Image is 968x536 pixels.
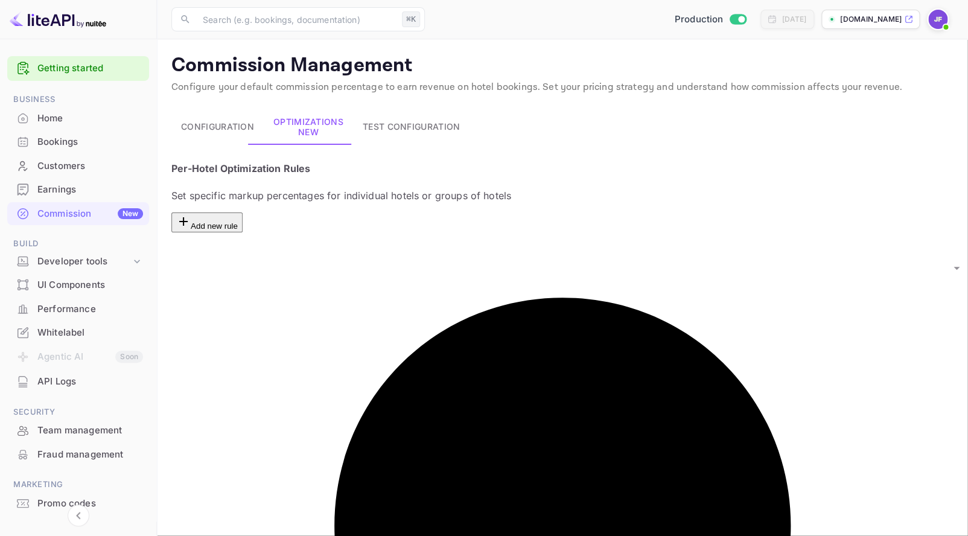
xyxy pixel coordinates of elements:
div: Customers [7,155,149,178]
div: Bookings [7,130,149,154]
p: Set specific markup percentages for individual hotels or groups of hotels [171,188,954,203]
div: Getting started [7,56,149,81]
p: Configure your default commission percentage to earn revenue on hotel bookings. Set your pricing ... [171,80,954,95]
a: Home [7,107,149,129]
p: [DOMAIN_NAME] [840,14,902,25]
div: Performance [7,298,149,321]
a: Bookings [7,130,149,153]
div: Home [37,112,143,126]
button: Test Configuration [353,109,470,145]
div: Developer tools [7,251,149,272]
input: Search (e.g. bookings, documentation) [196,7,397,31]
div: Commission [37,207,143,221]
div: API Logs [37,375,143,389]
div: Promo codes [37,497,143,511]
img: LiteAPI logo [10,10,106,29]
a: API Logs [7,370,149,392]
div: Promo codes [7,492,149,515]
div: Earnings [7,178,149,202]
div: Bookings [37,135,143,149]
span: Production [675,13,724,27]
a: Earnings [7,178,149,200]
div: Fraud management [37,448,143,462]
button: Configuration [171,109,264,145]
div: Home [7,107,149,130]
div: ⌘K [402,11,420,27]
div: Optimizations [273,116,343,138]
div: CommissionNew [7,202,149,226]
div: New [118,208,143,219]
div: Fraud management [7,443,149,467]
a: Whitelabel [7,321,149,343]
div: UI Components [37,278,143,292]
div: Developer tools [37,255,131,269]
span: New [293,127,323,137]
span: Security [7,406,149,419]
span: Business [7,93,149,106]
div: [DATE] [782,14,806,25]
a: Fraud management [7,443,149,465]
a: Promo codes [7,492,149,514]
a: CommissionNew [7,202,149,225]
div: Team management [7,419,149,442]
div: Team management [37,424,143,438]
div: UI Components [7,273,149,297]
span: Marketing [7,478,149,491]
h4: Per-Hotel Optimization Rules [171,161,954,176]
div: Whitelabel [37,326,143,340]
a: Customers [7,155,149,177]
button: Collapse navigation [68,505,89,526]
a: Getting started [37,62,143,75]
img: Jenny Frimer [928,10,947,29]
div: Whitelabel [7,321,149,345]
a: Team management [7,419,149,441]
div: Performance [37,302,143,316]
button: Add new rule [171,212,243,232]
div: Earnings [37,183,143,197]
a: Performance [7,298,149,320]
div: API Logs [7,370,149,394]
p: Commission Management [171,54,954,78]
span: Build [7,237,149,250]
div: Switch to Sandbox mode [670,13,751,27]
a: UI Components [7,273,149,296]
div: Customers [37,159,143,173]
